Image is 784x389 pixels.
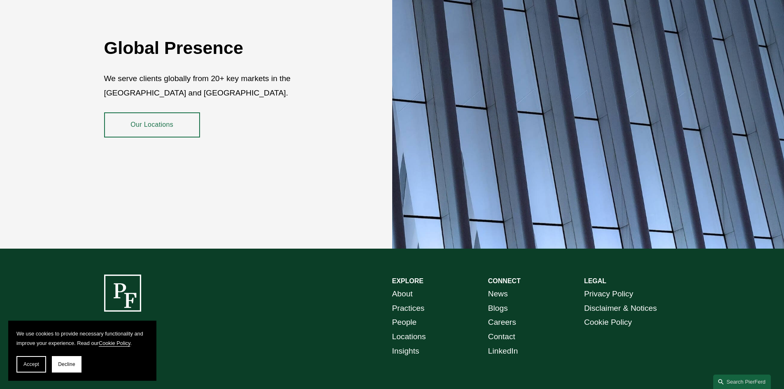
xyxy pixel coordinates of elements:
a: Cookie Policy [584,315,632,330]
button: Accept [16,356,46,373]
a: Search this site [713,375,771,389]
a: People [392,315,417,330]
a: Blogs [488,301,508,316]
a: Careers [488,315,516,330]
h2: Global Presence [104,37,344,58]
a: News [488,287,508,301]
a: Insights [392,344,419,359]
button: Decline [52,356,81,373]
a: Locations [392,330,426,344]
section: Cookie banner [8,321,156,381]
span: Accept [23,361,39,367]
a: Privacy Policy [584,287,633,301]
strong: LEGAL [584,277,606,284]
strong: CONNECT [488,277,521,284]
span: Decline [58,361,75,367]
strong: EXPLORE [392,277,423,284]
a: Our Locations [104,112,200,137]
p: We serve clients globally from 20+ key markets in the [GEOGRAPHIC_DATA] and [GEOGRAPHIC_DATA]. [104,72,344,100]
a: Contact [488,330,515,344]
a: LinkedIn [488,344,518,359]
a: Practices [392,301,425,316]
p: We use cookies to provide necessary functionality and improve your experience. Read our . [16,329,148,348]
a: About [392,287,413,301]
a: Cookie Policy [99,340,130,346]
a: Disclaimer & Notices [584,301,657,316]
